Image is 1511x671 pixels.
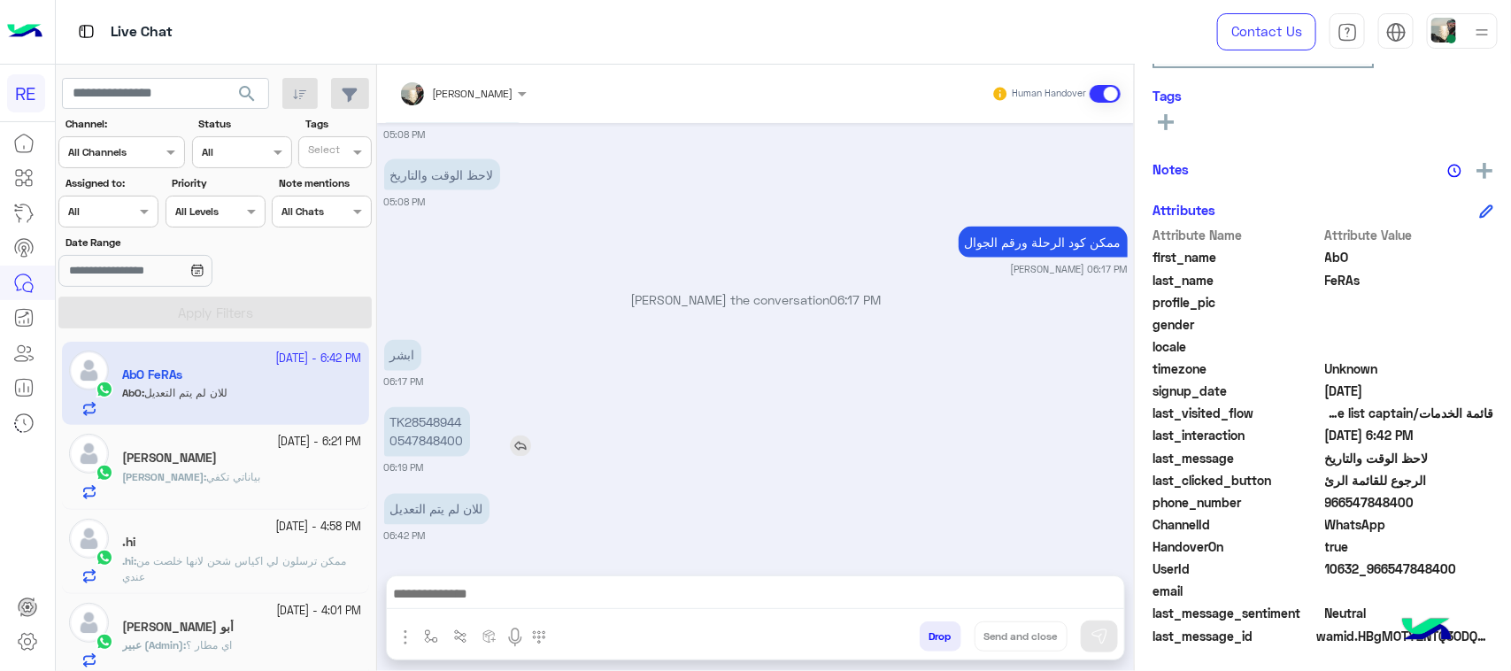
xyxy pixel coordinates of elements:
[384,127,426,142] small: 05:08 PM
[384,461,424,475] small: 06:19 PM
[829,292,881,307] span: 06:17 PM
[69,519,109,559] img: defaultAdmin.png
[1325,515,1494,534] span: 2
[1153,337,1322,356] span: locale
[1325,226,1494,244] span: Attribute Value
[206,470,260,483] span: بياناتي تكفي
[384,290,1128,309] p: [PERSON_NAME] the conversation
[1431,18,1456,42] img: userImage
[1325,404,1494,422] span: قائمة الخدمات/service list captain
[69,434,109,474] img: defaultAdmin.png
[1325,559,1494,578] span: 10632_966547848400
[1153,537,1322,556] span: HandoverOn
[1153,404,1322,422] span: last_visited_flow
[1217,13,1316,50] a: Contact Us
[920,621,961,652] button: Drop
[75,20,97,42] img: tab
[122,451,217,466] h5: ناصر الحربي
[111,20,173,44] p: Live Chat
[1153,271,1322,289] span: last_name
[1325,315,1494,334] span: null
[1325,337,1494,356] span: null
[305,142,340,162] div: Select
[1325,582,1494,600] span: null
[122,535,135,550] h5: .hi
[1330,13,1365,50] a: tab
[384,494,490,525] p: 10/10/2025, 6:42 PM
[1153,582,1322,600] span: email
[1153,604,1322,622] span: last_message_sentiment
[186,638,232,652] span: اي مطار ؟
[417,621,446,651] button: select flow
[1153,515,1322,534] span: ChannelId
[96,633,113,651] img: WhatsApp
[1153,493,1322,512] span: phone_number
[1386,22,1407,42] img: tab
[1153,426,1322,444] span: last_interaction
[395,627,416,648] img: send attachment
[1153,471,1322,490] span: last_clicked_button
[1325,471,1494,490] span: الرجوع للقائمة الرئ
[1325,604,1494,622] span: 0
[1153,315,1322,334] span: gender
[384,529,426,544] small: 06:42 PM
[66,175,157,191] label: Assigned to:
[532,630,546,644] img: make a call
[1153,88,1493,104] h6: Tags
[1325,493,1494,512] span: 966547848400
[198,116,289,132] label: Status
[1153,293,1322,312] span: profile_pic
[1447,164,1461,178] img: notes
[1153,248,1322,266] span: first_name
[433,87,513,100] span: [PERSON_NAME]
[446,621,475,651] button: Trigger scenario
[384,407,470,457] p: 10/10/2025, 6:19 PM
[96,549,113,567] img: WhatsApp
[122,470,206,483] b: :
[1012,87,1086,101] small: Human Handover
[510,436,531,457] img: reply
[1153,359,1322,378] span: timezone
[1325,359,1494,378] span: Unknown
[172,175,263,191] label: Priority
[122,638,186,652] b: :
[96,464,113,482] img: WhatsApp
[1153,226,1322,244] span: Attribute Name
[236,83,258,104] span: search
[1153,161,1189,177] h6: Notes
[453,629,467,644] img: Trigger scenario
[277,603,362,620] small: [DATE] - 4:01 PM
[384,195,426,209] small: 05:08 PM
[1325,426,1494,444] span: 2025-10-10T15:42:25.4433683Z
[305,116,370,132] label: Tags
[1325,382,1494,400] span: 2024-10-03T04:48:58.41Z
[1325,537,1494,556] span: true
[122,620,234,635] h5: أبو البراء للتجارة
[7,74,45,112] div: RE
[122,638,183,652] span: عبير (Admin)
[69,603,109,643] img: defaultAdmin.png
[58,297,372,328] button: Apply Filters
[424,629,438,644] img: select flow
[1325,449,1494,467] span: لاحظ الوقت والتاريخ
[1471,21,1493,43] img: profile
[122,470,204,483] span: [PERSON_NAME]
[122,554,346,583] span: ممكن ترسلون لي اكياس شحن لانها خلصت من عندي
[1091,628,1108,645] img: send message
[975,621,1068,652] button: Send and close
[1011,262,1128,276] small: [PERSON_NAME] 06:17 PM
[1153,559,1322,578] span: UserId
[276,519,362,536] small: [DATE] - 4:58 PM
[66,235,264,251] label: Date Range
[1153,202,1215,218] h6: Attributes
[279,175,370,191] label: Note mentions
[1153,627,1313,645] span: last_message_id
[122,554,134,567] span: .hi
[1316,627,1493,645] span: wamid.HBgMOTY2NTQ3ODQ4NDAwFQIAEhgUM0FBRUZFODBDMDdFREE2Nzg0MjMA
[384,375,424,389] small: 06:17 PM
[384,159,500,190] p: 10/10/2025, 5:08 PM
[1476,163,1492,179] img: add
[226,78,269,116] button: search
[1338,22,1358,42] img: tab
[1153,382,1322,400] span: signup_date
